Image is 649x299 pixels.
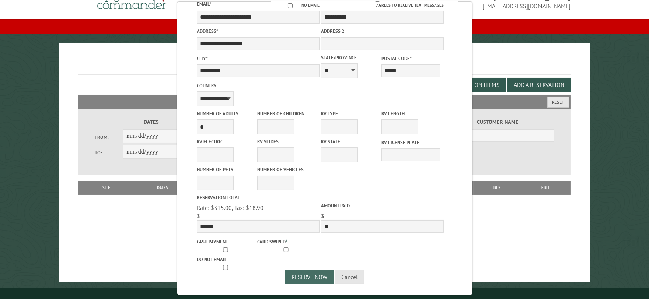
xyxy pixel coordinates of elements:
button: Edit Add-on Items [443,78,506,92]
th: Due [474,181,520,194]
span: $ [321,212,324,219]
h1: Reservations [78,54,570,75]
button: Add a Reservation [507,78,571,92]
label: Cash payment [196,238,255,245]
label: Reservation Total [196,194,319,201]
label: From: [95,134,123,141]
label: Number of Children [257,110,316,117]
label: Customer Name [441,118,554,126]
label: State/Province [321,54,380,61]
label: Address [196,28,319,35]
a: ? [285,238,287,243]
label: RV Electric [196,138,255,145]
label: RV Type [321,110,380,117]
label: No email [279,2,320,8]
label: Email [196,1,211,7]
small: © Campground Commander LLC. All rights reserved. [283,291,366,296]
label: Amount paid [321,202,444,209]
th: Dates [130,181,194,194]
label: RV Slides [257,138,316,145]
span: $ [196,212,200,219]
label: To: [95,149,123,156]
button: Reserve Now [285,270,334,284]
h2: Filters [78,95,570,109]
label: Dates [95,118,208,126]
label: RV Length [381,110,440,117]
label: Number of Adults [196,110,255,117]
label: Address 2 [321,28,444,35]
button: Cancel [335,270,364,284]
label: Number of Pets [196,166,255,173]
label: Number of Vehicles [257,166,316,173]
button: Reset [547,97,569,108]
label: City [196,55,319,62]
label: Card swiped [257,237,316,245]
label: Country [196,82,319,89]
span: Rate: $315.00, Tax: $18.90 [196,204,263,211]
label: RV State [321,138,380,145]
th: Edit [520,181,571,194]
th: Site [82,181,130,194]
input: No email [279,3,301,8]
label: Postal Code [381,55,440,62]
label: Do not email [196,256,255,263]
label: RV License Plate [381,139,440,146]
